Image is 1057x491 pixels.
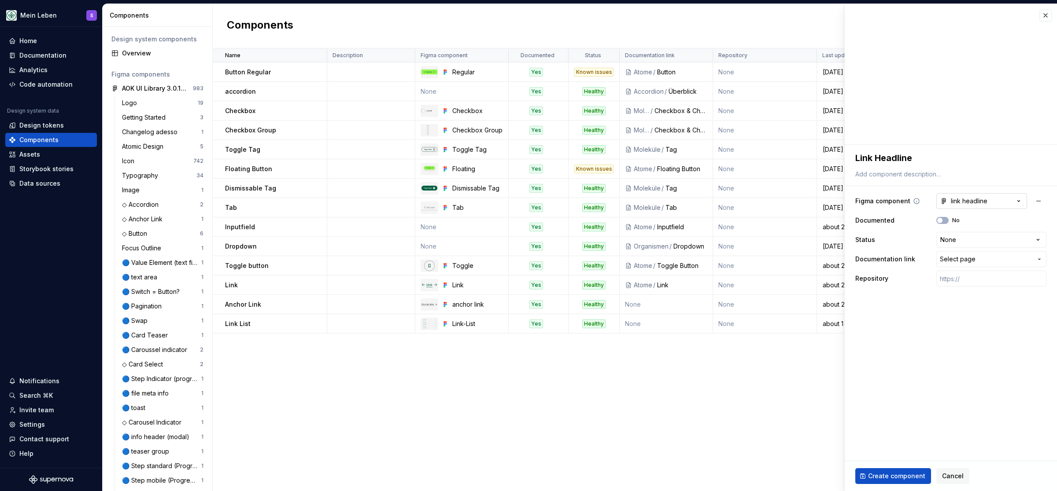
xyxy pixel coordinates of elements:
[201,259,203,266] div: 1
[201,128,203,136] div: 1
[122,418,185,427] div: ◇ Carousel Indicator
[650,126,654,135] div: /
[421,303,437,306] img: anchor link
[634,203,661,212] div: Moleküle
[585,52,601,59] p: Status
[529,106,543,115] div: Yes
[661,203,665,212] div: /
[122,345,191,354] div: 🔵 Caroussel indicator
[122,447,173,456] div: 🔵 teaser group
[713,314,817,333] td: None
[521,52,554,59] p: Documented
[634,87,664,96] div: Accordion
[19,391,53,400] div: Search ⌘K
[665,184,707,193] div: Tag
[201,332,203,339] div: 1
[634,106,650,115] div: Moleküle
[19,420,45,429] div: Settings
[225,68,271,77] p: Button Regular
[118,285,207,299] a: 🔵 Switch = Button?1
[118,270,207,284] a: 🔵 text area1
[574,68,614,77] div: Known issues
[201,303,203,310] div: 1
[421,282,437,287] img: Link
[452,68,503,77] div: Regular
[634,145,661,154] div: Moleküle
[634,126,650,135] div: Moleküle
[5,418,97,432] a: Settings
[111,70,203,79] div: Figma components
[652,223,657,231] div: /
[652,281,657,289] div: /
[582,87,606,96] div: Healthy
[122,128,181,136] div: Changelog adesso
[5,388,97,403] button: Search ⌘K
[193,158,203,165] div: 742
[855,274,888,283] label: Repository
[118,459,207,473] a: 🔵 Step standard (Progress stepper)1
[118,372,207,386] a: 🔵 Step Indicator (progress stepper)1
[5,133,97,147] a: Components
[421,52,468,59] p: Figma component
[529,300,543,309] div: Yes
[817,223,878,231] div: about 22 hours ago
[817,126,878,135] div: [DATE]
[118,299,207,313] a: 🔵 Pagination1
[713,82,817,101] td: None
[122,287,183,296] div: 🔵 Switch = Button?
[122,142,167,151] div: Atomic Design
[118,314,207,328] a: 🔵 Swap1
[108,46,207,60] a: Overview
[452,106,503,115] div: Checkbox
[415,82,509,101] td: None
[452,184,503,193] div: Dismissable Tag
[122,403,149,412] div: 🔵 toast
[713,159,817,179] td: None
[817,261,878,270] div: about 23 hours ago
[845,4,1057,145] iframe: figma-embed
[421,109,437,113] img: Checkbox
[225,145,260,154] p: Toggle Tag
[5,447,97,461] button: Help
[122,99,140,107] div: Logo
[529,223,543,231] div: Yes
[424,260,435,271] img: Toggle
[201,390,203,397] div: 1
[196,172,203,179] div: 34
[225,300,261,309] p: Anchor Link
[936,468,969,484] button: Cancel
[19,80,73,89] div: Code automation
[650,106,654,115] div: /
[634,281,652,289] div: Atome
[529,87,543,96] div: Yes
[118,183,207,197] a: Image1
[201,274,203,281] div: 1
[118,198,207,212] a: ◇ Accordion2
[90,12,93,19] div: S
[200,114,203,121] div: 3
[652,261,657,270] div: /
[582,126,606,135] div: Healthy
[122,157,138,165] div: Icon
[200,230,203,237] div: 6
[855,468,931,484] button: Create component
[5,48,97,62] a: Documentation
[118,430,207,444] a: 🔵 info header (modal)1
[200,346,203,353] div: 2
[118,415,207,429] a: ◇ Carousel Indicator1
[855,235,875,244] label: Status
[2,6,100,25] button: Mein LebenS
[652,165,657,173] div: /
[855,255,915,264] label: Documentation link
[111,35,203,44] div: Design system components
[713,275,817,295] td: None
[122,186,143,194] div: Image
[421,205,437,210] img: Tab
[529,145,543,154] div: Yes
[225,319,251,328] p: Link List
[529,281,543,289] div: Yes
[713,198,817,217] td: None
[421,186,437,191] img: Dismissable Tag
[634,261,652,270] div: Atome
[661,184,665,193] div: /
